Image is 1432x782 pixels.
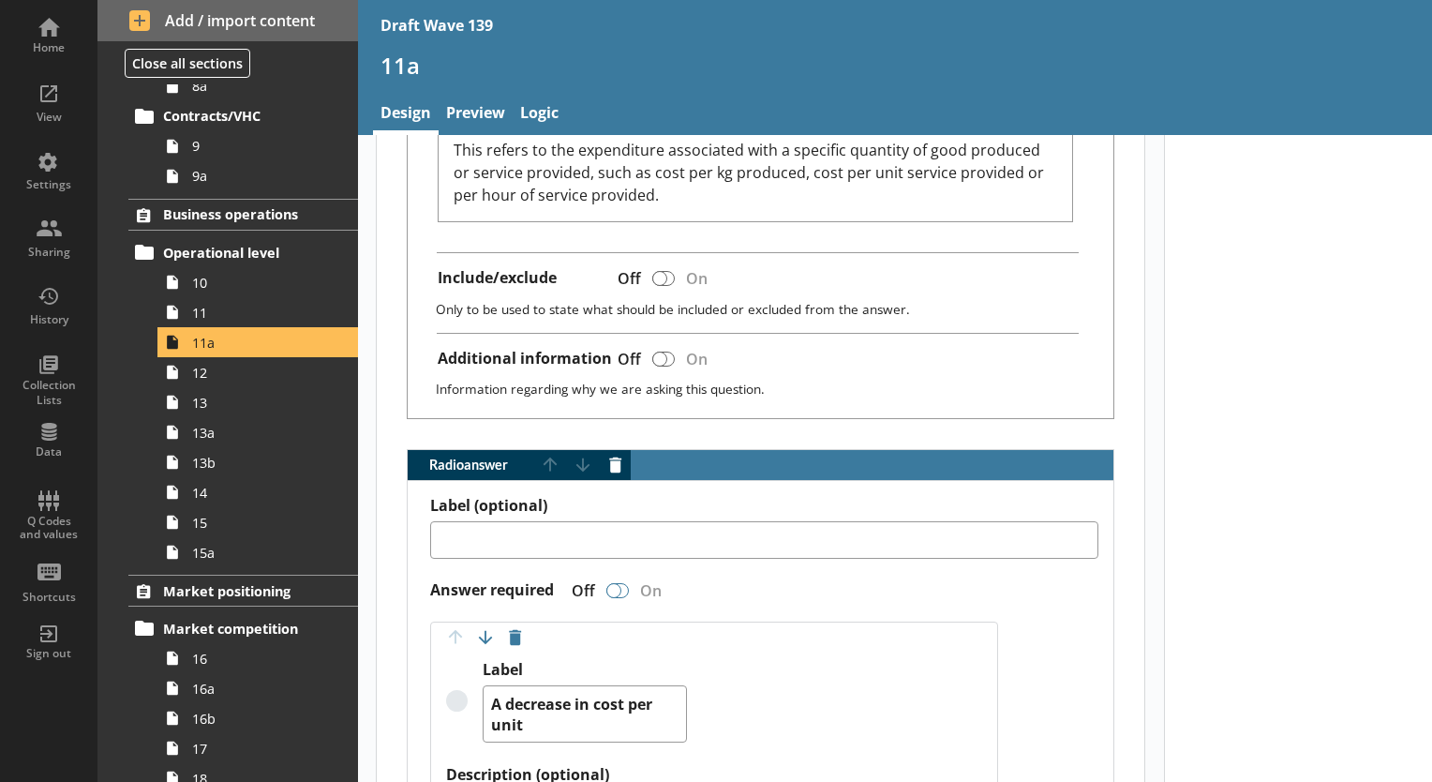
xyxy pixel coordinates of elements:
div: On [633,580,677,601]
a: 11a [157,327,358,357]
span: 11a [192,334,333,352]
span: 16 [192,650,333,668]
a: Logic [513,95,566,135]
span: 9a [192,167,333,185]
p: Information regarding why we are asking this question. [436,380,1099,398]
div: Home [16,40,82,55]
a: 17 [157,733,358,763]
p: Only to be used to state what should be included or excluded from the answer. [436,300,1099,318]
span: 12 [192,364,333,382]
span: 15a [192,544,333,562]
label: Label (optional) [430,496,1098,516]
a: Operational level [128,237,358,267]
div: On [679,263,723,295]
div: Q Codes and values [16,515,82,542]
span: Market positioning [163,582,325,600]
div: Sharing [16,245,82,260]
a: 15a [157,537,358,567]
a: Market competition [128,613,358,643]
a: 8a [157,71,358,101]
span: Market competition [163,620,325,638]
div: History [16,312,82,327]
label: Additional information [438,349,612,368]
button: Delete answer [601,450,631,480]
a: 9a [157,161,358,191]
button: Close all sections [125,49,250,78]
a: Design [373,95,439,135]
li: Operational level101111a121313a13b141515a [137,237,358,567]
span: 13a [192,424,333,442]
a: 9 [157,131,358,161]
a: 15 [157,507,358,537]
div: View [16,110,82,125]
div: Sign out [16,646,82,661]
a: 10 [157,267,358,297]
a: Business operations [128,199,358,231]
a: 14 [157,477,358,507]
span: Add / import content [129,10,327,31]
a: Contracts/VHC [128,101,358,131]
span: This refers to the expenditure associated with a specific quantity of good produced or service pr... [454,140,1048,205]
span: 11 [192,304,333,322]
a: 11 [157,297,358,327]
h1: 11a [380,51,1410,80]
a: 16b [157,703,358,733]
label: Answer required [430,580,554,600]
div: On [679,342,723,375]
span: Business operations [163,205,325,223]
li: Contracts/VHC99a [137,101,358,191]
div: Settings [16,177,82,192]
button: Move option down [470,623,500,653]
label: Label [483,660,687,680]
a: Market positioning [128,575,358,607]
span: 16b [192,710,333,728]
div: Off [557,580,603,601]
span: 8a [192,77,333,95]
span: Operational level [163,244,325,262]
textarea: A decrease in cost per unit [483,685,687,743]
span: 15 [192,514,333,532]
div: Collection Lists [16,378,82,407]
span: 17 [192,740,333,758]
span: 13b [192,454,333,472]
a: 13a [157,417,358,447]
a: 13b [157,447,358,477]
span: 10 [192,274,333,292]
span: 16a [192,680,333,698]
div: Off [603,342,649,375]
li: Business operationsOperational level101111a121313a13b141515a [97,199,358,567]
div: Draft Wave 139 [380,15,493,36]
div: Shortcuts [16,590,82,605]
div: Off [603,263,649,295]
span: 9 [192,137,333,155]
span: 14 [192,484,333,502]
a: 12 [157,357,358,387]
a: Preview [439,95,513,135]
a: 16a [157,673,358,703]
div: Data [16,444,82,459]
label: Include/exclude [438,268,557,288]
span: Contracts/VHC [163,107,325,125]
div: Content [454,139,1058,206]
span: 13 [192,394,333,412]
a: 13 [157,387,358,417]
button: Delete option [500,623,530,653]
a: 16 [157,643,358,673]
span: Radio answer [408,459,535,472]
